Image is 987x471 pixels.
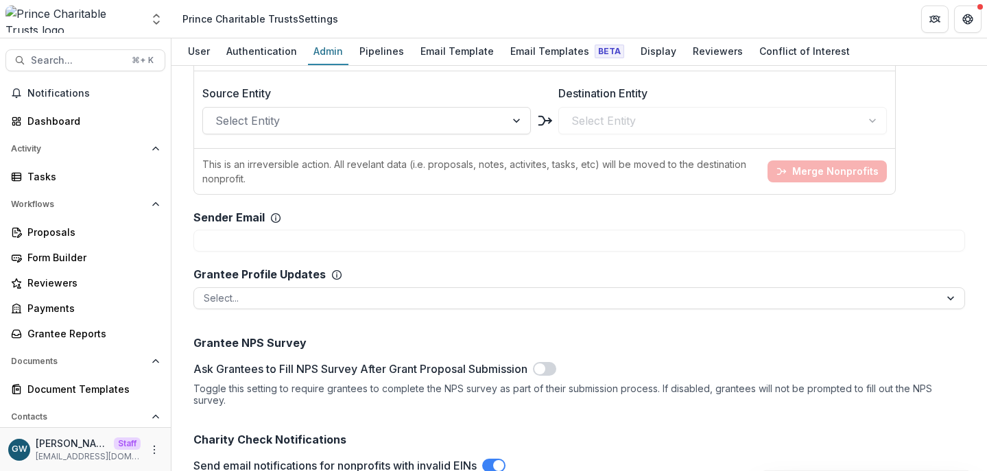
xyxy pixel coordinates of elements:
[308,38,348,65] a: Admin
[11,357,146,366] span: Documents
[202,85,523,101] label: Source Entity
[5,138,165,160] button: Open Activity
[754,38,855,65] a: Conflict of Interest
[5,297,165,319] a: Payments
[182,12,338,26] div: Prince Charitable Trusts Settings
[193,383,965,406] div: Toggle this setting to require grantees to complete the NPS survey as part of their submission pr...
[27,88,160,99] span: Notifications
[193,268,326,281] h2: Grantee Profile Updates
[11,144,146,154] span: Activity
[921,5,949,33] button: Partners
[354,38,409,65] a: Pipelines
[954,5,982,33] button: Get Help
[193,361,527,377] label: Ask Grantees to Fill NPS Survey After Grant Proposal Submission
[768,160,887,182] button: Merge Nonprofits
[505,38,630,65] a: Email Templates Beta
[182,41,215,61] div: User
[5,165,165,188] a: Tasks
[595,45,624,58] span: Beta
[27,114,154,128] div: Dashboard
[5,271,165,294] a: Reviewers
[114,437,141,450] p: Staff
[12,445,27,454] div: Grace Willig
[505,41,630,61] div: Email Templates
[5,406,165,428] button: Open Contacts
[5,350,165,372] button: Open Documents
[5,246,165,269] a: Form Builder
[221,41,302,61] div: Authentication
[687,41,748,61] div: Reviewers
[36,436,108,450] p: [PERSON_NAME]
[5,82,165,104] button: Notifications
[11,200,146,209] span: Workflows
[202,157,762,186] p: This is an irreversible action. All revelant data (i.e. proposals, notes, activites, tasks, etc) ...
[182,38,215,65] a: User
[27,301,154,315] div: Payments
[5,49,165,71] button: Search...
[5,378,165,400] a: Document Templates
[193,211,265,224] h2: Sender Email
[754,41,855,61] div: Conflict of Interest
[5,221,165,243] a: Proposals
[5,5,141,33] img: Prince Charitable Trusts logo
[27,276,154,290] div: Reviewers
[635,38,682,65] a: Display
[687,38,748,65] a: Reviewers
[177,9,344,29] nav: breadcrumb
[27,225,154,239] div: Proposals
[5,322,165,345] a: Grantee Reports
[193,433,965,446] h2: Charity Check Notifications
[415,38,499,65] a: Email Template
[27,382,154,396] div: Document Templates
[27,250,154,265] div: Form Builder
[635,41,682,61] div: Display
[5,110,165,132] a: Dashboard
[27,326,154,341] div: Grantee Reports
[558,85,879,101] label: Destination Entity
[193,337,965,350] h2: Grantee NPS Survey
[221,38,302,65] a: Authentication
[36,450,141,463] p: [EMAIL_ADDRESS][DOMAIN_NAME]
[31,55,123,67] span: Search...
[354,41,409,61] div: Pipelines
[129,53,156,68] div: ⌘ + K
[11,412,146,422] span: Contacts
[308,41,348,61] div: Admin
[415,41,499,61] div: Email Template
[146,442,163,458] button: More
[5,193,165,215] button: Open Workflows
[27,169,154,184] div: Tasks
[147,5,166,33] button: Open entity switcher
